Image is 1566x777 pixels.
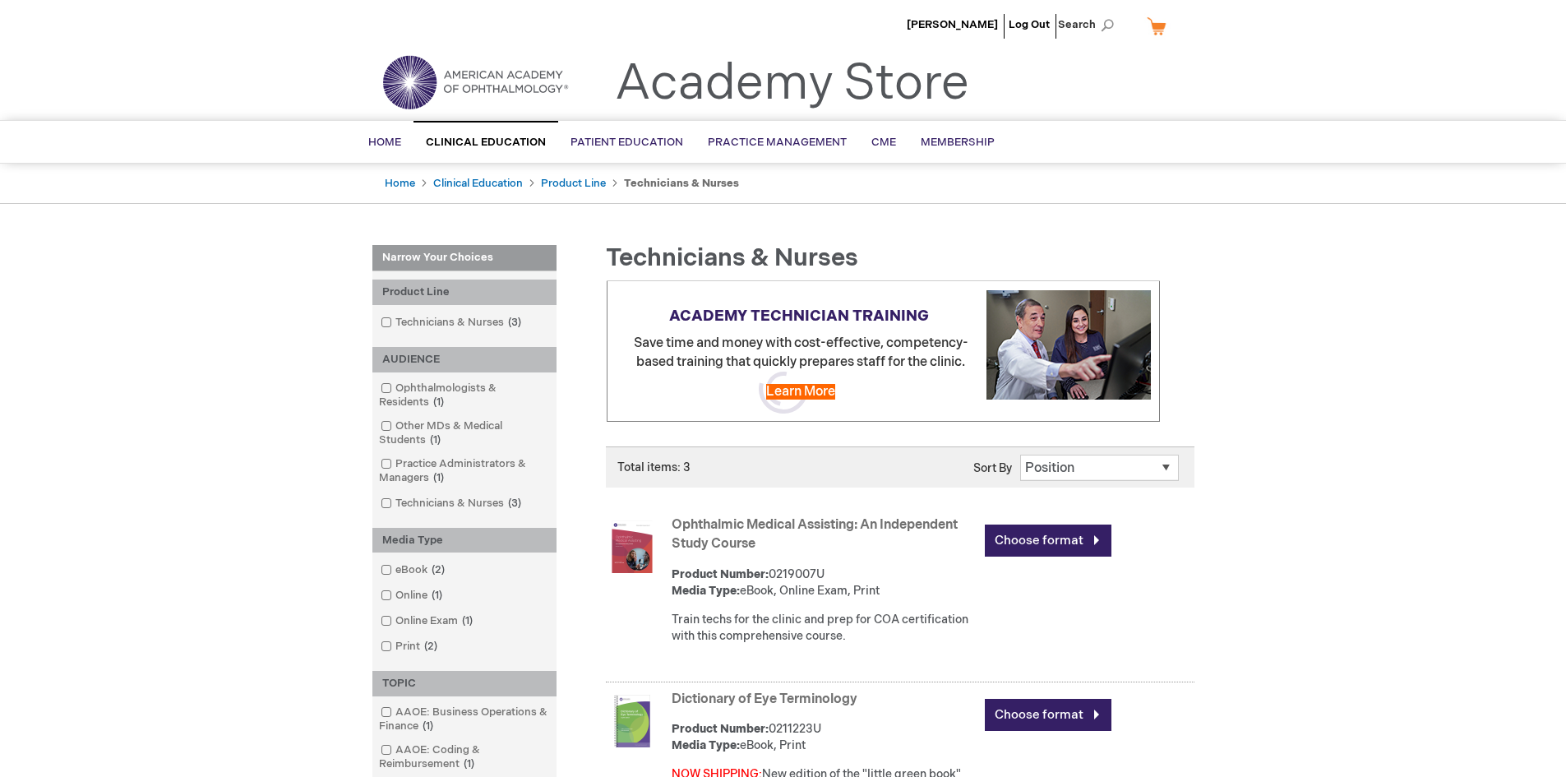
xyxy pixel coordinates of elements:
[504,316,525,329] span: 3
[541,177,606,190] a: Product Line
[672,691,857,707] a: Dictionary of Eye Terminology
[973,461,1012,475] label: Sort By
[376,381,552,410] a: Ophthalmologists & Residents1
[372,347,557,372] div: AUDIENCE
[426,136,546,149] span: Clinical Education
[376,496,528,511] a: Technicians & Nurses3
[372,245,557,271] strong: Narrow Your Choices
[708,136,847,149] span: Practice Management
[376,705,552,734] a: AAOE: Business Operations & Finance1
[429,471,448,484] span: 1
[672,584,740,598] strong: Media Type:
[376,315,528,331] a: Technicians & Nurses3
[672,722,769,736] strong: Product Number:
[672,721,977,754] div: 0211223U eBook, Print
[871,136,896,149] span: CME
[672,567,977,599] div: 0219007U eBook, Online Exam, Print
[606,243,858,273] span: Technicians & Nurses
[433,177,523,190] a: Clinical Education
[376,613,479,629] a: Online Exam1
[460,757,478,770] span: 1
[376,419,552,448] a: Other MDs & Medical Students1
[372,280,557,305] div: Product Line
[672,738,740,752] strong: Media Type:
[429,395,448,409] span: 1
[616,335,1151,372] p: Save time and money with cost-effective, competency-based training that quickly prepares staff fo...
[376,562,451,578] a: eBook2
[376,588,449,604] a: Online1
[985,525,1111,557] a: Choose format
[1058,8,1120,41] span: Search
[672,567,769,581] strong: Product Number:
[385,177,415,190] a: Home
[921,136,995,149] span: Membership
[617,460,691,474] span: Total items: 3
[372,671,557,696] div: TOPIC
[766,384,835,400] a: Learn More
[672,517,958,552] a: Ophthalmic Medical Assisting: An Independent Study Course
[376,456,552,486] a: Practice Administrators & Managers1
[986,290,1151,400] img: Explore cost-effective Academy technician training programs
[418,719,437,733] span: 1
[985,699,1111,731] a: Choose format
[672,612,977,645] div: Train techs for the clinic and prep for COA certification with this comprehensive course.
[458,614,477,627] span: 1
[426,433,445,446] span: 1
[368,136,401,149] span: Home
[427,563,449,576] span: 2
[624,177,739,190] strong: Technicians & Nurses
[504,497,525,510] span: 3
[669,308,929,325] strong: ACADEMY TECHNICIAN TRAINING
[571,136,683,149] span: Patient Education
[376,742,552,772] a: AAOE: Coding & Reimbursement1
[372,528,557,553] div: Media Type
[907,18,998,31] a: [PERSON_NAME]
[1009,18,1050,31] a: Log Out
[420,640,441,653] span: 2
[376,639,444,654] a: Print2
[615,54,969,113] a: Academy Store
[606,520,658,573] img: Ophthalmic Medical Assisting: An Independent Study Course
[606,695,658,747] img: Dictionary of Eye Terminology
[427,589,446,602] span: 1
